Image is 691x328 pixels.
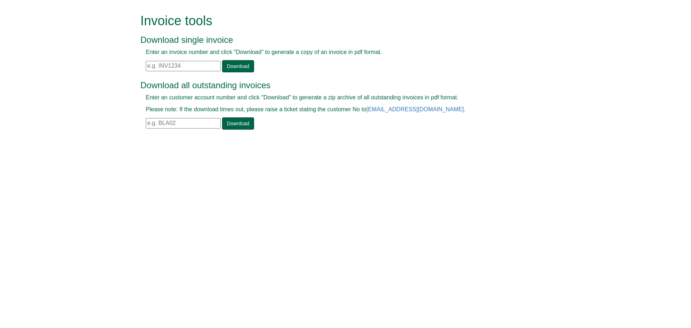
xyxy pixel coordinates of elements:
[140,81,534,90] h3: Download all outstanding invoices
[140,14,534,28] h1: Invoice tools
[146,48,529,57] p: Enter an invoice number and click "Download" to generate a copy of an invoice in pdf format.
[146,105,529,114] p: Please note: If the download times out, please raise a ticket stating the customer No to .
[366,106,464,112] a: [EMAIL_ADDRESS][DOMAIN_NAME]
[222,60,254,72] a: Download
[146,118,221,129] input: e.g. BLA02
[222,117,254,130] a: Download
[146,61,221,71] input: e.g. INV1234
[140,35,534,45] h3: Download single invoice
[146,94,529,102] p: Enter an customer account number and click "Download" to generate a zip archive of all outstandin...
